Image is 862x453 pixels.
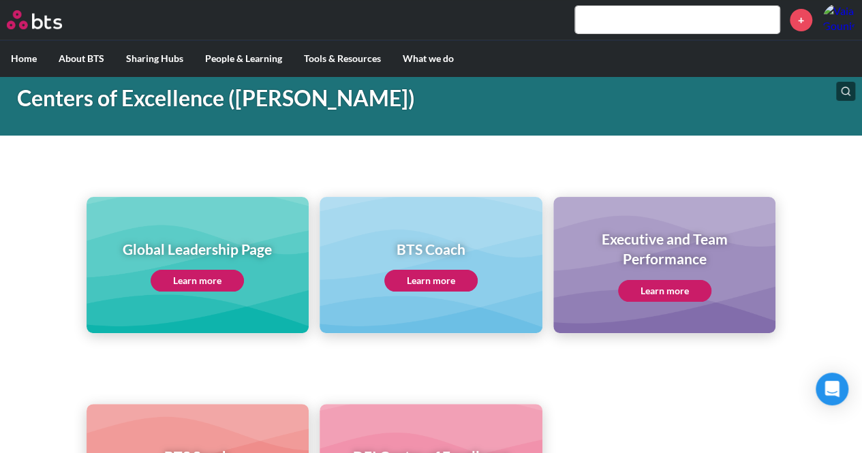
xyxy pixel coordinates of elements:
label: People & Learning [194,41,293,76]
h1: Global Leadership Page [123,239,272,259]
a: Profile [822,3,855,36]
a: Go home [7,10,87,29]
h1: BTS Coach [384,239,478,259]
label: Tools & Resources [293,41,392,76]
img: Vaia Gounis [822,3,855,36]
div: Open Intercom Messenger [816,373,848,405]
label: About BTS [48,41,115,76]
a: Learn more [384,270,478,292]
label: Sharing Hubs [115,41,194,76]
h1: Executive and Team Performance [563,229,767,269]
label: What we do [392,41,465,76]
img: BTS Logo [7,10,62,29]
a: Learn more [618,280,711,302]
a: + [790,9,812,31]
a: Learn more [151,270,244,292]
h1: Centers of Excellence ([PERSON_NAME]) [17,83,596,114]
